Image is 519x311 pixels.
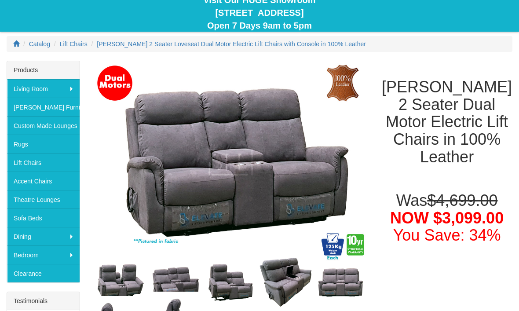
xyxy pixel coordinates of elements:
[390,209,504,227] span: NOW $3,099.00
[7,227,80,246] a: Dining
[427,192,497,210] del: $4,699.00
[7,264,80,283] a: Clearance
[7,98,80,117] a: [PERSON_NAME] Furniture
[7,117,80,135] a: Custom Made Lounges
[7,135,80,154] a: Rugs
[7,62,80,80] div: Products
[7,293,80,311] div: Testimonials
[7,209,80,227] a: Sofa Beds
[7,190,80,209] a: Theatre Lounges
[381,192,512,245] h1: Was
[7,246,80,264] a: Bedroom
[7,154,80,172] a: Lift Chairs
[381,79,512,166] h1: [PERSON_NAME] 2 Seater Dual Motor Electric Lift Chairs in 100% Leather
[7,172,80,190] a: Accent Chairs
[97,41,366,48] a: [PERSON_NAME] 2 Seater Loveseat Dual Motor Electric Lift Chairs with Console in 100% Leather
[393,227,501,245] font: You Save: 34%
[29,41,50,48] a: Catalog
[60,41,88,48] a: Lift Chairs
[7,80,80,98] a: Living Room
